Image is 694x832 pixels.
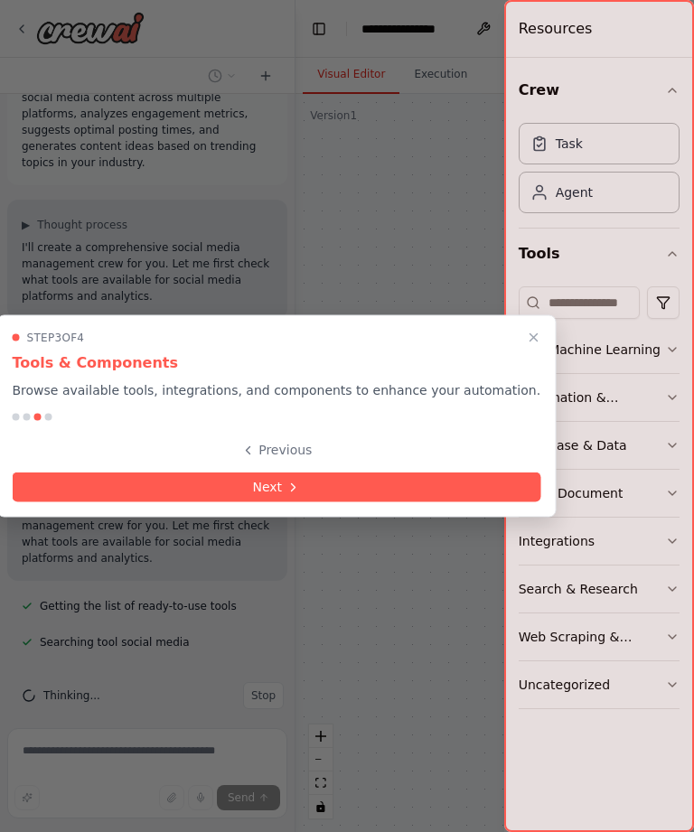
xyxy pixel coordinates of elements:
button: Hide left sidebar [306,16,332,42]
button: Previous [13,435,541,465]
span: Step 3 of 4 [27,331,85,345]
button: Next [13,472,541,502]
h3: Tools & Components [13,352,541,374]
button: Close walkthrough [522,327,544,349]
p: Browse available tools, integrations, and components to enhance your automation. [13,381,541,399]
